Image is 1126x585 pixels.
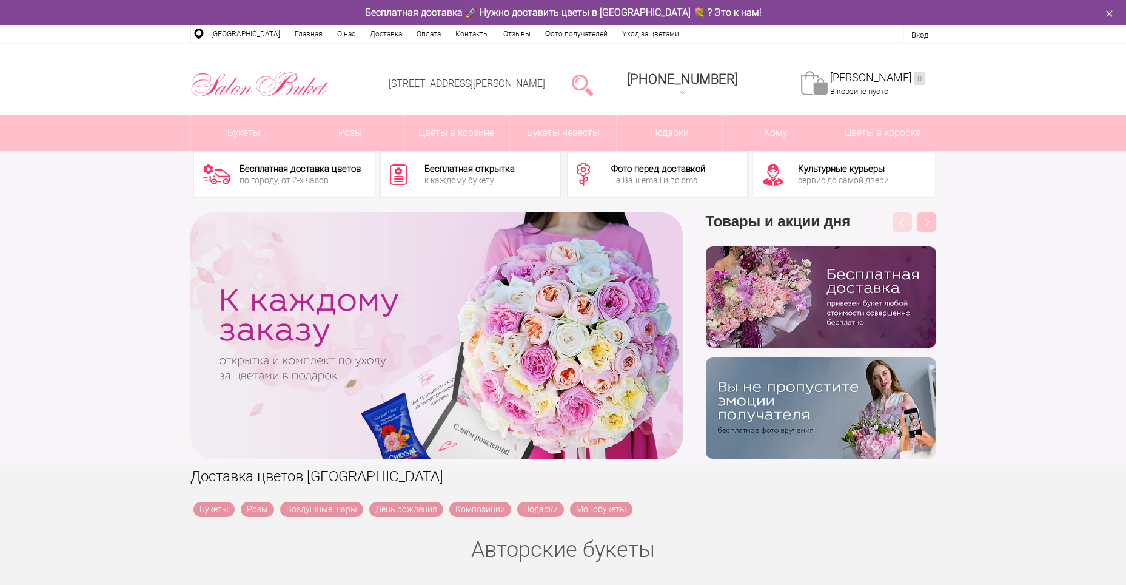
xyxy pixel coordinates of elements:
[829,115,936,151] a: Цветы в коробке
[911,30,928,39] a: Вход
[409,25,448,43] a: Оплата
[297,115,403,151] a: Розы
[363,25,409,43] a: Доставка
[615,25,686,43] a: Уход за цветами
[510,115,616,151] a: Букеты невесты
[723,115,829,151] span: Кому
[424,176,515,184] div: к каждому букету
[914,72,925,85] ins: 0
[449,502,511,517] a: Композиции
[424,164,515,174] div: Бесплатная открытка
[798,164,889,174] div: Культурные курьеры
[620,67,745,102] a: [PHONE_NUMBER]
[191,115,297,151] a: Букеты
[193,502,235,517] a: Букеты
[830,87,888,96] span: В корзине пусто
[448,25,496,43] a: Контакты
[330,25,363,43] a: О нас
[241,502,274,517] a: Розы
[611,164,705,174] div: Фото перед доставкой
[611,176,705,184] div: на Ваш email и по sms
[181,6,945,19] div: Бесплатная доставка 🚀 Нужно доставить цветы в [GEOGRAPHIC_DATA] 💐 ? Это к нам!
[627,72,738,87] span: [PHONE_NUMBER]
[538,25,615,43] a: Фото получателей
[280,502,363,517] a: Воздушные шары
[706,212,936,246] h3: Товары и акции дня
[404,115,510,151] a: Цветы в корзине
[190,465,936,487] h1: Доставка цветов [GEOGRAPHIC_DATA]
[240,164,361,174] div: Бесплатная доставка цветов
[471,537,655,563] a: Авторские букеты
[917,212,936,232] button: Next
[798,176,889,184] div: сервис до самой двери
[517,502,564,517] a: Подарки
[204,25,287,43] a: [GEOGRAPHIC_DATA]
[369,502,443,517] a: День рождения
[287,25,330,43] a: Главная
[706,357,936,459] img: v9wy31nijnvkfycrkduev4dhgt9psb7e.png.webp
[240,176,361,184] div: по городу, от 2-х часов
[190,69,329,100] img: Цветы Нижний Новгород
[570,502,632,517] a: Монобукеты
[830,71,925,85] a: [PERSON_NAME]
[706,246,936,348] img: hpaj04joss48rwypv6hbykmvk1dj7zyr.png.webp
[496,25,538,43] a: Отзывы
[389,78,545,89] a: [STREET_ADDRESS][PERSON_NAME]
[617,115,723,151] a: Подарки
